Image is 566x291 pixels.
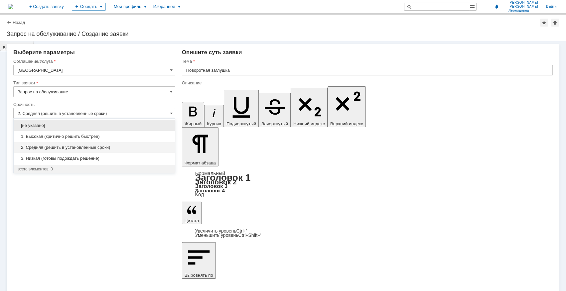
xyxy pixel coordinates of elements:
button: Цитата [182,202,202,224]
button: Курсив [204,105,224,127]
div: Соглашение/Услуга [13,59,174,63]
div: Создать [72,3,106,11]
span: Курсив [207,121,221,126]
img: QhewAAAABJRU5ErkJggg== [3,19,98,87]
div: Прошу добавить в класс трубопроводов BL11A поворотную. заглушку Дн20, Рн4 МПа [3,3,97,19]
div: Цитата [182,229,553,238]
a: Заголовок 3 [195,183,227,189]
button: Зачеркнутый [259,93,291,127]
a: Increase [195,228,247,234]
span: Опишите суть заявки [182,49,242,55]
a: Код [195,192,204,198]
button: Подчеркнутый [224,90,259,127]
span: Зачеркнутый [261,121,288,126]
a: Нормальный [195,170,225,176]
span: Верхний индекс [330,121,363,126]
button: Формат абзаца [182,127,218,166]
a: Decrease [195,233,261,238]
span: Расширенный поиск [470,3,476,9]
span: Нижний индекс [293,121,325,126]
img: logo [8,4,13,9]
span: Цитата [185,218,199,223]
div: Описание [182,81,551,85]
span: Ctrl+' [236,228,247,234]
div: всего элементов: 3 [18,166,171,172]
div: Сделать домашней страницей [551,19,559,27]
a: Заголовок 4 [195,188,225,193]
span: Выберите параметры [13,49,75,55]
span: Леонидовна [508,9,538,13]
span: 3. Низкая (готовы подождать решение) [18,156,171,161]
div: Тема [182,59,551,63]
span: Выровнять по [185,273,213,278]
a: Перейти на домашнюю страницу [8,4,13,9]
a: Заголовок 2 [195,178,237,186]
span: Формат абзаца [185,160,216,165]
div: Тип заявки [13,81,174,85]
span: [не указано] [18,123,171,128]
span: Жирный [185,121,202,126]
button: Жирный [182,102,205,127]
div: Запрос на обслуживание / Создание заявки [7,31,559,37]
button: Верхний индекс [328,86,366,127]
button: Выровнять по [182,242,216,279]
span: [PERSON_NAME] [508,1,538,5]
a: Заголовок 1 [195,172,251,183]
button: Нижний индекс [291,88,328,127]
span: Ctrl+Shift+' [238,233,261,238]
div: Срочность [13,102,174,107]
div: Формат абзаца [182,171,553,197]
span: Подчеркнутый [226,121,256,126]
span: [PERSON_NAME] [508,5,538,9]
span: 2. Средняя (решить в установленные сроки) [18,145,171,150]
span: 1. Высокая (критично решить быстрее) [18,134,171,139]
div: Добавить в избранное [540,19,548,27]
a: Назад [13,20,25,25]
